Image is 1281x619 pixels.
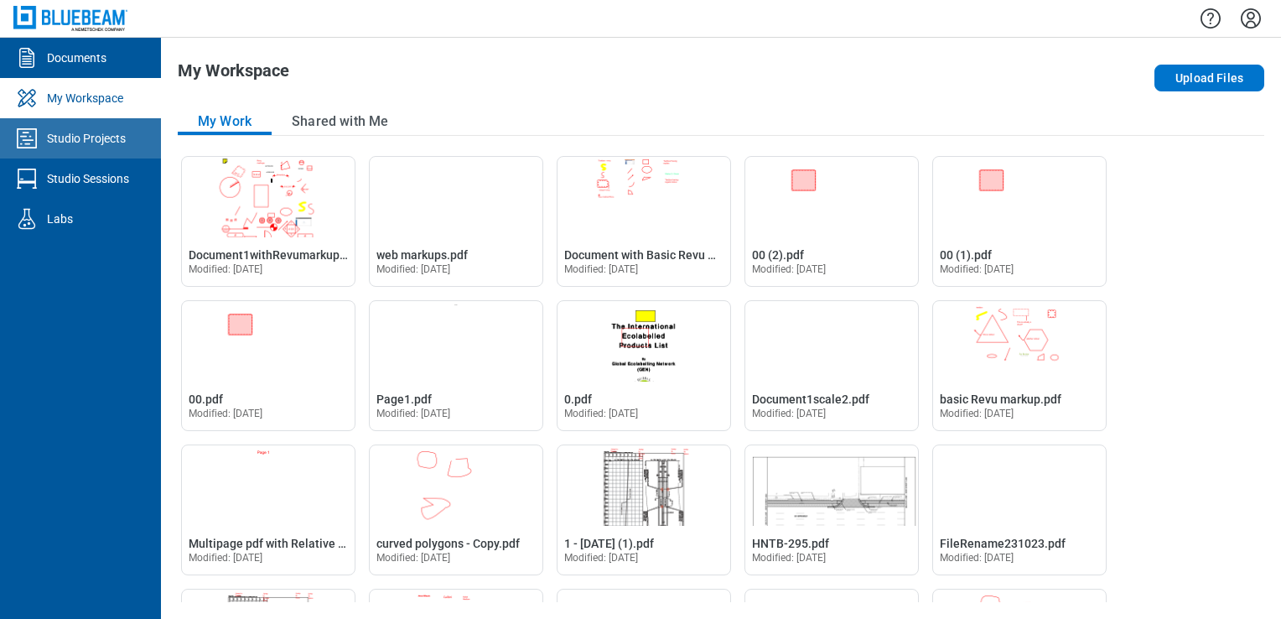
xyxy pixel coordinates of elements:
[178,108,272,135] button: My Work
[744,156,919,287] div: Open 00 (2).pdf in Editor
[370,301,542,382] img: Page1.pdf
[182,157,355,237] img: Document1withRevumarkups.pdf
[47,211,73,227] div: Labs
[745,445,918,526] img: HNTB-295.pdf
[933,157,1106,237] img: 00 (1).pdf
[558,157,730,237] img: Document with Basic Revu markups, Custome Status and replies.pdf
[181,300,355,431] div: Open 00.pdf in Editor
[376,537,520,550] span: curved polygons - Copy.pdf
[940,393,1061,406] span: basic Revu markup.pdf
[369,300,543,431] div: Open Page1.pdf in Editor
[376,263,451,275] span: Modified: [DATE]
[557,445,731,575] div: Open 1 - 12.7.2020 (1).pdf in Editor
[752,248,804,262] span: 00 (2).pdf
[752,552,827,564] span: Modified: [DATE]
[932,300,1107,431] div: Open basic Revu markup.pdf in Editor
[932,156,1107,287] div: Open 00 (1).pdf in Editor
[376,248,468,262] span: web markups.pdf
[181,445,355,575] div: Open Multipage pdf with Relative hyperlink.pdf in Editor
[933,445,1106,526] img: FileRename231023.pdf
[13,44,40,71] svg: Documents
[564,393,592,406] span: 0.pdf
[744,300,919,431] div: Open Document1scale2.pdf in Editor
[181,156,355,287] div: Open Document1withRevumarkups.pdf in Editor
[376,408,451,419] span: Modified: [DATE]
[376,393,432,406] span: Page1.pdf
[47,170,129,187] div: Studio Sessions
[13,125,40,152] svg: Studio Projects
[745,157,918,237] img: 00 (2).pdf
[558,445,730,526] img: 1 - 12.7.2020 (1).pdf
[189,408,263,419] span: Modified: [DATE]
[752,393,869,406] span: Document1scale2.pdf
[178,61,289,88] h1: My Workspace
[564,408,639,419] span: Modified: [DATE]
[1237,4,1264,33] button: Settings
[744,445,919,575] div: Open HNTB-295.pdf in Editor
[933,301,1106,382] img: basic Revu markup.pdf
[189,537,408,550] span: Multipage pdf with Relative hyperlink.pdf
[940,263,1014,275] span: Modified: [DATE]
[13,85,40,112] svg: My Workspace
[932,445,1107,575] div: Open FileRename231023.pdf in Editor
[189,552,263,564] span: Modified: [DATE]
[376,552,451,564] span: Modified: [DATE]
[182,445,355,526] img: Multipage pdf with Relative hyperlink.pdf
[182,301,355,382] img: 00.pdf
[564,248,926,262] span: Document with Basic Revu markups, Custome Status and replies.pdf
[1154,65,1264,91] button: Upload Files
[370,157,542,237] img: web markups.pdf
[940,552,1014,564] span: Modified: [DATE]
[557,156,731,287] div: Open Document with Basic Revu markups, Custome Status and replies.pdf in Editor
[564,552,639,564] span: Modified: [DATE]
[189,393,223,406] span: 00.pdf
[13,165,40,192] svg: Studio Sessions
[370,445,542,526] img: curved polygons - Copy.pdf
[189,248,366,262] span: Document1withRevumarkups.pdf
[564,537,654,550] span: 1 - [DATE] (1).pdf
[752,408,827,419] span: Modified: [DATE]
[558,301,730,382] img: 0.pdf
[369,445,543,575] div: Open curved polygons - Copy.pdf in Editor
[940,408,1014,419] span: Modified: [DATE]
[47,130,126,147] div: Studio Projects
[272,108,408,135] button: Shared with Me
[940,537,1066,550] span: FileRename231023.pdf
[752,537,829,550] span: HNTB-295.pdf
[557,300,731,431] div: Open 0.pdf in Editor
[752,263,827,275] span: Modified: [DATE]
[564,263,639,275] span: Modified: [DATE]
[940,248,992,262] span: 00 (1).pdf
[189,263,263,275] span: Modified: [DATE]
[47,90,123,107] div: My Workspace
[47,49,106,66] div: Documents
[13,6,127,30] img: Bluebeam, Inc.
[369,156,543,287] div: Open web markups.pdf in Editor
[13,205,40,232] svg: Labs
[745,301,918,382] img: Document1scale2.pdf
